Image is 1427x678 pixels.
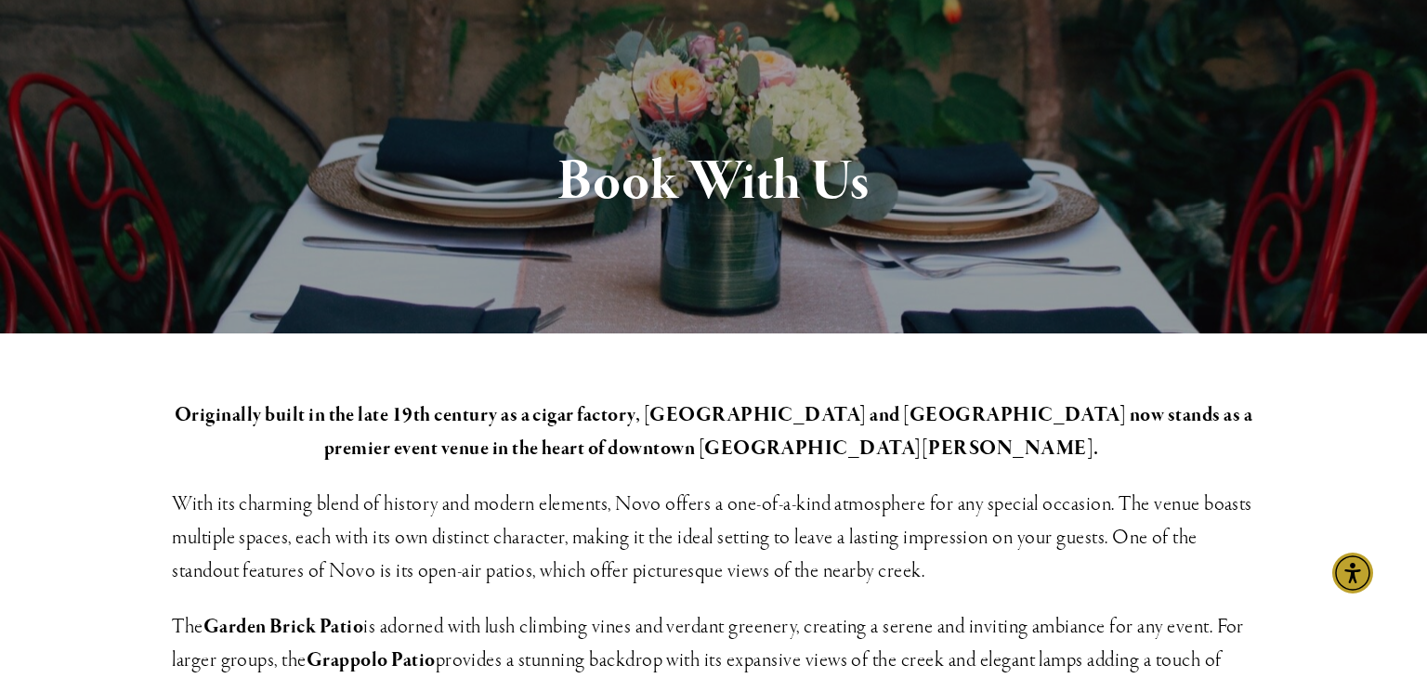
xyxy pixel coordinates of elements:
strong: Grappolo Patio [307,647,436,673]
strong: Garden Brick Patio [203,614,364,640]
div: Accessibility Menu [1332,553,1373,593]
strong: Originally built in the late 19th century as a cigar factory, [GEOGRAPHIC_DATA] and [GEOGRAPHIC_D... [175,402,1256,462]
strong: Book With Us [557,147,871,217]
h3: With its charming blend of history and modern elements, Novo offers a one-of-a-kind atmosphere fo... [172,488,1255,588]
